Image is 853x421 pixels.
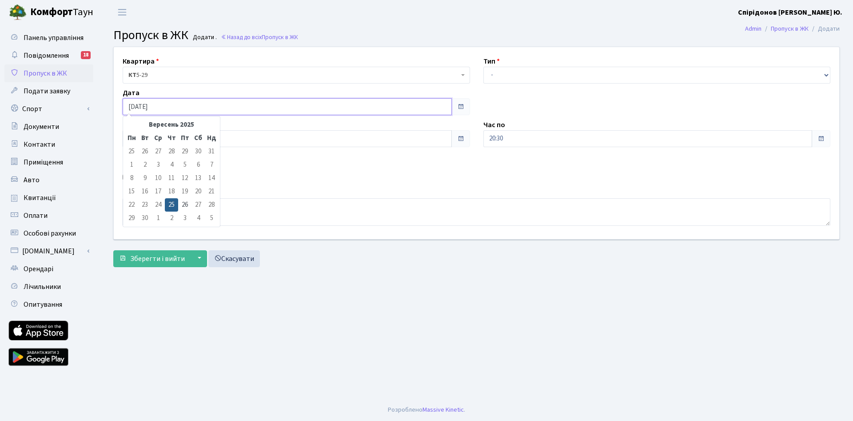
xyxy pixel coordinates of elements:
div: 18 [81,51,91,59]
td: 30 [138,212,151,225]
a: Авто [4,171,93,189]
td: 15 [125,185,138,198]
a: Оплати [4,207,93,225]
span: Панель управління [24,33,84,43]
a: Лічильники [4,278,93,296]
td: 10 [151,172,165,185]
span: Таун [30,5,93,20]
td: 1 [151,212,165,225]
td: 5 [205,212,218,225]
td: 25 [125,145,138,158]
a: Massive Kinetic [423,405,464,414]
a: Спорт [4,100,93,118]
td: 6 [191,158,205,172]
nav: breadcrumb [732,20,853,38]
a: Повідомлення18 [4,47,93,64]
td: 2 [165,212,178,225]
span: <b>КТ</b>&nbsp;&nbsp;&nbsp;&nbsp;5-29 [128,71,459,80]
td: 31 [205,145,218,158]
span: Квитанції [24,193,56,203]
td: 4 [165,158,178,172]
td: 8 [125,172,138,185]
th: Нд [205,132,218,145]
td: 4 [191,212,205,225]
label: Квартира [123,56,159,67]
td: 9 [138,172,151,185]
th: Вересень 2025 [138,118,205,132]
b: Комфорт [30,5,73,19]
a: [DOMAIN_NAME] [4,242,93,260]
td: 11 [165,172,178,185]
b: КТ [128,71,136,80]
label: Дата [123,88,140,98]
td: 1 [125,158,138,172]
span: Орендарі [24,264,53,274]
a: Орендарі [4,260,93,278]
td: 5 [178,158,191,172]
span: Зберегти і вийти [130,254,185,264]
td: 30 [191,145,205,158]
button: Зберегти і вийти [113,250,191,267]
span: Пропуск в ЖК [24,68,67,78]
span: Оплати [24,211,48,221]
th: Чт [165,132,178,145]
a: Скасувати [208,250,260,267]
td: 21 [205,185,218,198]
th: Вт [138,132,151,145]
span: Подати заявку [24,86,70,96]
td: 3 [151,158,165,172]
a: Подати заявку [4,82,93,100]
td: 26 [138,145,151,158]
td: 28 [165,145,178,158]
th: Пт [178,132,191,145]
a: Пропуск в ЖК [771,24,809,33]
div: Розроблено . [388,405,465,415]
a: Пропуск в ЖК [4,64,93,82]
a: Опитування [4,296,93,313]
th: Пн [125,132,138,145]
td: 20 [191,185,205,198]
td: 28 [205,198,218,212]
a: Контакти [4,136,93,153]
a: Квитанції [4,189,93,207]
label: Тип [483,56,500,67]
td: 29 [125,212,138,225]
img: logo.png [9,4,27,21]
td: 27 [191,198,205,212]
td: 18 [165,185,178,198]
td: 16 [138,185,151,198]
td: 23 [138,198,151,212]
a: Назад до всіхПропуск в ЖК [221,33,298,41]
a: Особові рахунки [4,225,93,242]
span: Пропуск в ЖК [113,26,188,44]
th: Ср [151,132,165,145]
b: Спірідонов [PERSON_NAME] Ю. [738,8,842,17]
span: Повідомлення [24,51,69,60]
span: Контакти [24,140,55,149]
td: 13 [191,172,205,185]
span: Авто [24,175,40,185]
th: Сб [191,132,205,145]
span: Приміщення [24,157,63,167]
a: Admin [745,24,761,33]
td: 14 [205,172,218,185]
td: 27 [151,145,165,158]
span: Лічильники [24,282,61,292]
span: Особові рахунки [24,229,76,238]
td: 12 [178,172,191,185]
td: 22 [125,198,138,212]
td: 24 [151,198,165,212]
span: Пропуск в ЖК [262,33,298,41]
td: 3 [178,212,191,225]
a: Документи [4,118,93,136]
td: 25 [165,198,178,212]
a: Спірідонов [PERSON_NAME] Ю. [738,7,842,18]
td: 29 [178,145,191,158]
button: Переключити навігацію [111,5,133,20]
span: Документи [24,122,59,132]
li: Додати [809,24,840,34]
td: 7 [205,158,218,172]
td: 19 [178,185,191,198]
td: 2 [138,158,151,172]
span: <b>КТ</b>&nbsp;&nbsp;&nbsp;&nbsp;5-29 [123,67,470,84]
